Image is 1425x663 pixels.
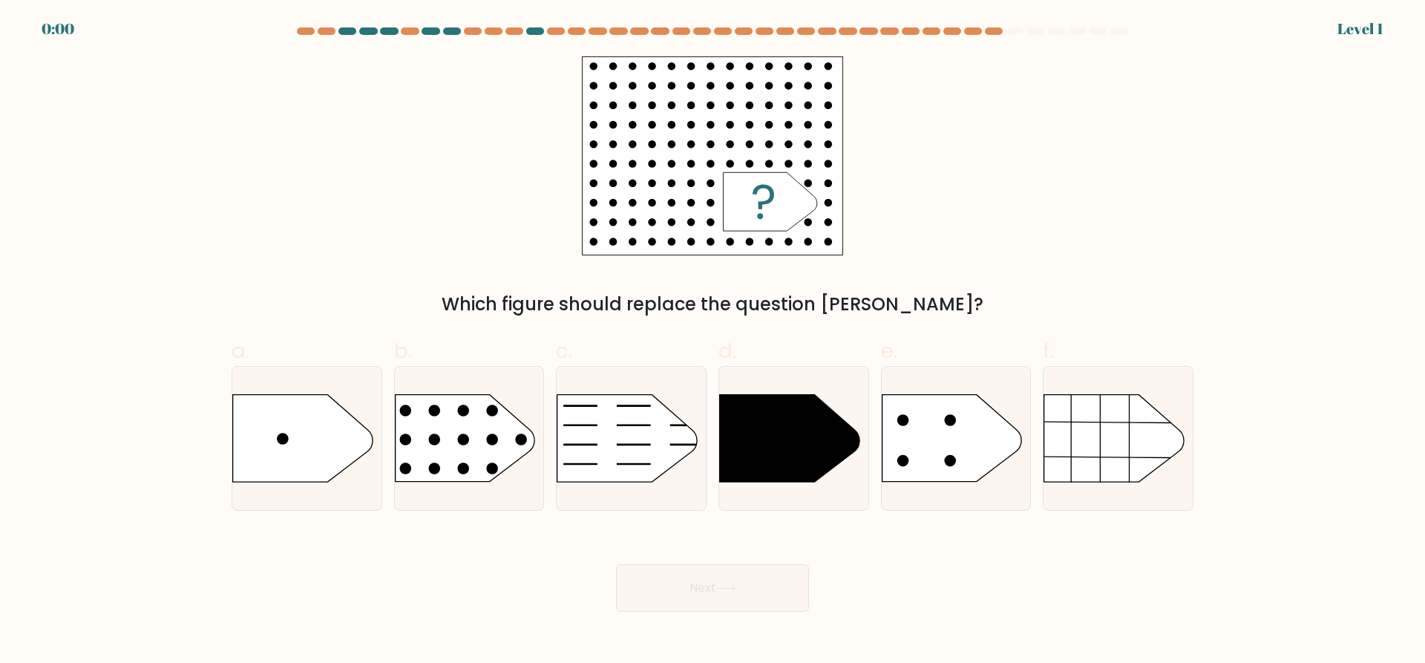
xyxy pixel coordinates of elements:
button: Next [616,564,809,612]
span: c. [556,336,572,365]
span: e. [881,336,897,365]
div: 0:00 [42,18,74,40]
span: b. [394,336,412,365]
span: d. [718,336,736,365]
div: Which figure should replace the question [PERSON_NAME]? [240,291,1185,318]
span: f. [1043,336,1053,365]
div: Level 1 [1337,18,1383,40]
span: a. [232,336,249,365]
